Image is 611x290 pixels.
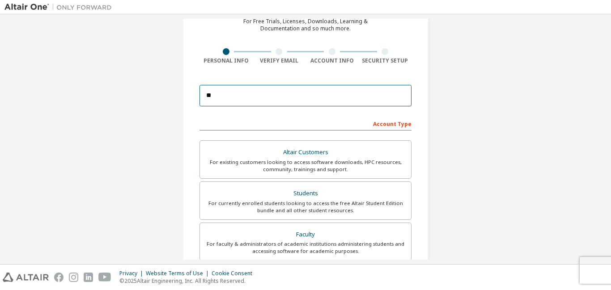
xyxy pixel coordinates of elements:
div: For currently enrolled students looking to access the free Altair Student Edition bundle and all ... [205,200,406,214]
div: For existing customers looking to access software downloads, HPC resources, community, trainings ... [205,159,406,173]
div: Personal Info [199,57,253,64]
div: Faculty [205,228,406,241]
div: Website Terms of Use [146,270,212,277]
img: altair_logo.svg [3,273,49,282]
div: Privacy [119,270,146,277]
img: instagram.svg [69,273,78,282]
div: Account Info [305,57,359,64]
div: Cookie Consent [212,270,258,277]
img: Altair One [4,3,116,12]
img: facebook.svg [54,273,64,282]
div: Security Setup [359,57,412,64]
div: Students [205,187,406,200]
div: Verify Email [253,57,306,64]
div: For faculty & administrators of academic institutions administering students and accessing softwa... [205,240,406,255]
img: linkedin.svg [84,273,93,282]
div: Altair Customers [205,146,406,159]
div: For Free Trials, Licenses, Downloads, Learning & Documentation and so much more. [243,18,368,32]
img: youtube.svg [98,273,111,282]
div: Account Type [199,116,412,130]
p: © 2025 Altair Engineering, Inc. All Rights Reserved. [119,277,258,285]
